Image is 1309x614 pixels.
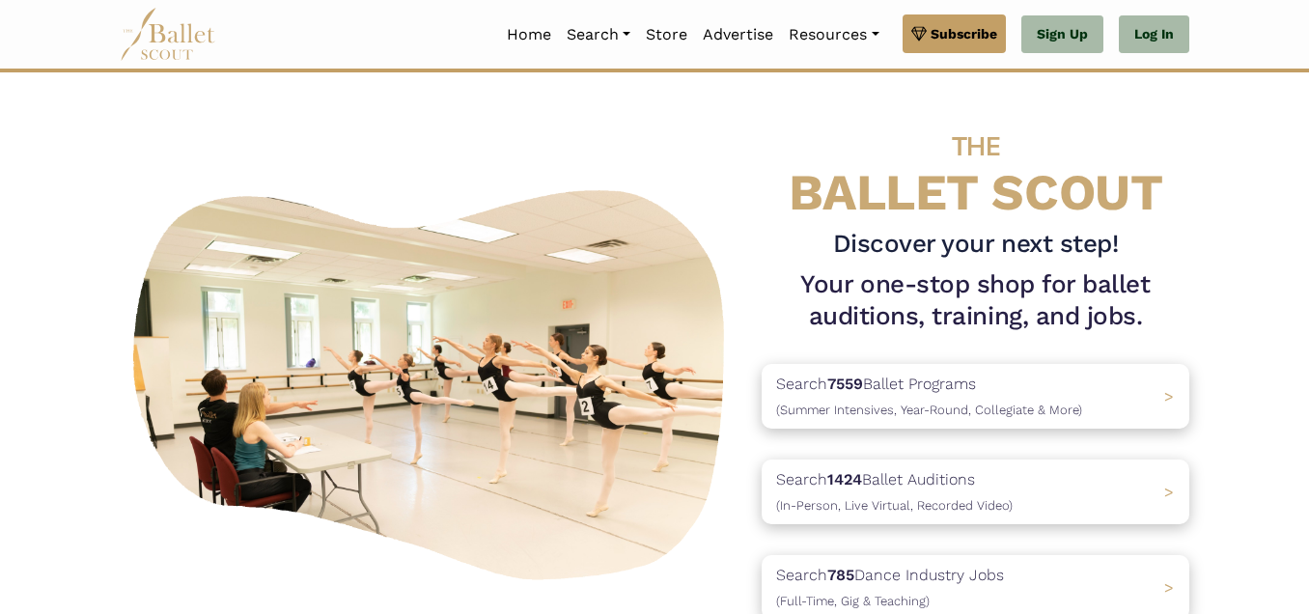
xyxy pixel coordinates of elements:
[827,375,863,393] b: 7559
[1164,483,1174,501] span: >
[499,14,559,55] a: Home
[827,470,862,488] b: 1424
[1021,15,1103,54] a: Sign Up
[638,14,695,55] a: Store
[762,268,1189,334] h1: Your one-stop shop for ballet auditions, training, and jobs.
[695,14,781,55] a: Advertise
[1164,578,1174,597] span: >
[120,172,746,590] img: A group of ballerinas talking to each other in a ballet studio
[559,14,638,55] a: Search
[776,403,1082,417] span: (Summer Intensives, Year-Round, Collegiate & More)
[781,14,886,55] a: Resources
[911,23,927,44] img: gem.svg
[776,563,1004,612] p: Search Dance Industry Jobs
[776,467,1013,516] p: Search Ballet Auditions
[762,364,1189,429] a: Search7559Ballet Programs(Summer Intensives, Year-Round, Collegiate & More)>
[762,111,1189,220] h4: BALLET SCOUT
[1164,387,1174,405] span: >
[952,130,1000,162] span: THE
[827,566,854,584] b: 785
[776,372,1082,421] p: Search Ballet Programs
[762,460,1189,524] a: Search1424Ballet Auditions(In-Person, Live Virtual, Recorded Video) >
[903,14,1006,53] a: Subscribe
[931,23,997,44] span: Subscribe
[776,498,1013,513] span: (In-Person, Live Virtual, Recorded Video)
[776,594,930,608] span: (Full-Time, Gig & Teaching)
[1119,15,1189,54] a: Log In
[762,228,1189,261] h3: Discover your next step!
